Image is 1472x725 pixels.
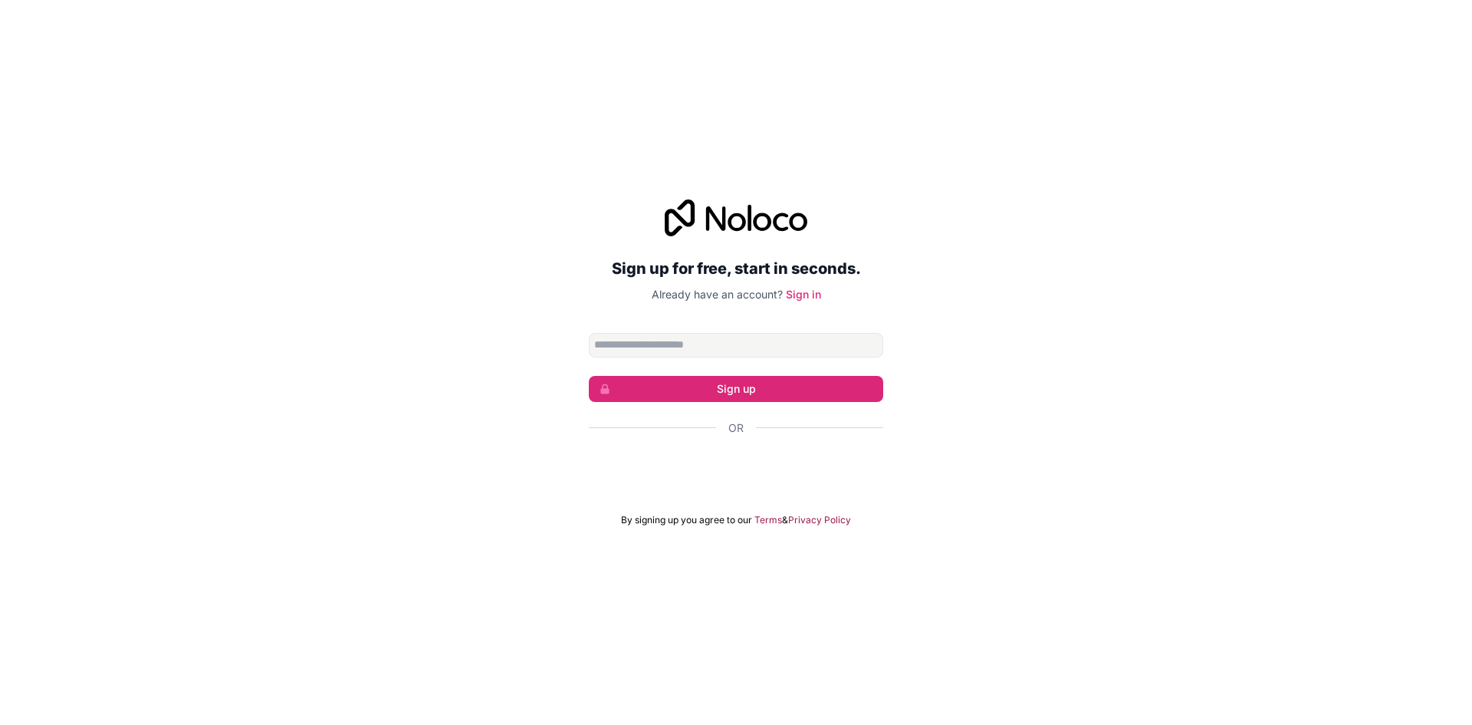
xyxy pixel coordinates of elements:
[786,288,821,301] a: Sign in
[652,288,783,301] span: Already have an account?
[788,514,851,526] a: Privacy Policy
[754,514,782,526] a: Terms
[621,514,752,526] span: By signing up you agree to our
[589,376,883,402] button: Sign up
[589,333,883,358] input: Email address
[782,514,788,526] span: &
[589,255,883,282] h2: Sign up for free, start in seconds.
[728,420,744,436] span: Or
